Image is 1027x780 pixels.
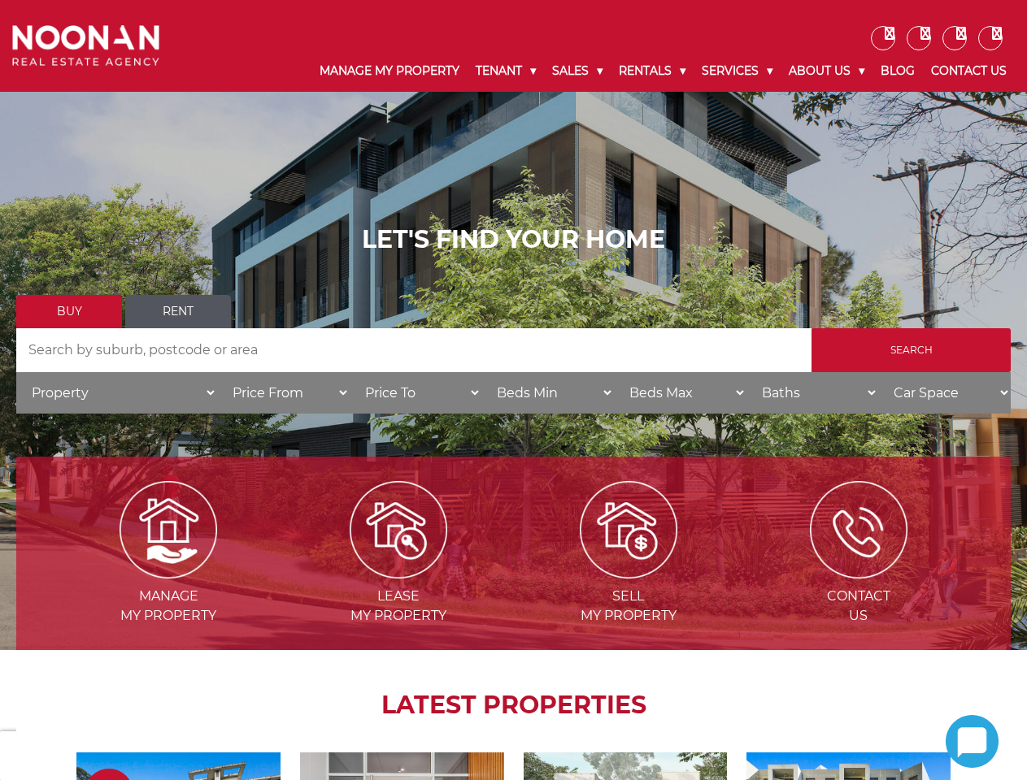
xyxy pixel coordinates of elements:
a: Manage My Property [311,50,468,92]
img: Manage my Property [120,481,217,578]
h1: LET'S FIND YOUR HOME [16,225,1011,254]
input: Search by suburb, postcode or area [16,328,812,372]
a: Contact Us [923,50,1015,92]
span: Manage my Property [55,587,282,626]
a: Sellmy Property [516,521,742,623]
img: Noonan Real Estate Agency [12,25,159,66]
img: Sell my property [580,481,677,578]
a: Leasemy Property [285,521,512,623]
span: Sell my Property [516,587,742,626]
span: Lease my Property [285,587,512,626]
input: Search [812,328,1011,372]
span: Contact Us [745,587,972,626]
a: Managemy Property [55,521,282,623]
a: Sales [544,50,611,92]
a: Tenant [468,50,544,92]
a: Rent [125,295,231,328]
a: Blog [873,50,923,92]
img: ICONS [810,481,907,578]
a: Services [694,50,781,92]
a: About Us [781,50,873,92]
a: Rentals [611,50,694,92]
a: ContactUs [745,521,972,623]
a: Buy [16,295,122,328]
img: Lease my property [350,481,447,578]
h2: LATEST PROPERTIES [57,691,970,720]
